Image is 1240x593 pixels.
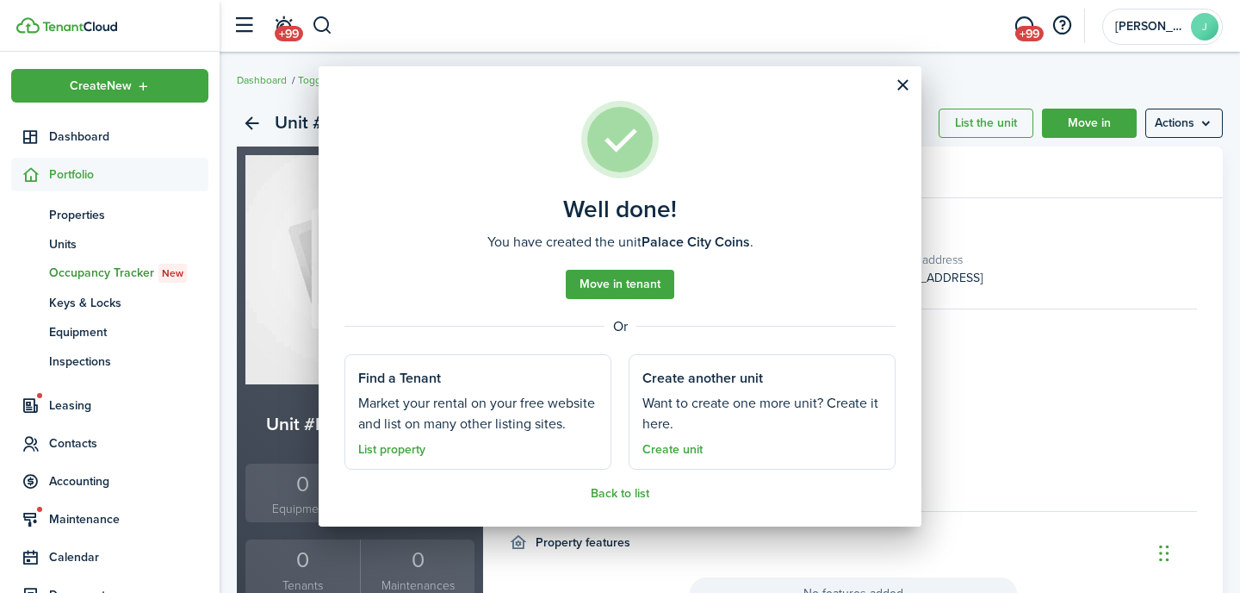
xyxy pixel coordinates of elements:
[563,196,677,223] well-done-title: Well done!
[358,443,425,457] a: List property
[591,487,649,501] a: Back to list
[358,393,598,434] well-done-section-description: Market your rental on your free website and list on many other listing sites.
[1159,527,1169,579] div: Drag
[487,232,753,253] well-done-description: You have created the unit .
[888,71,917,100] button: Close modal
[358,368,441,389] well-done-section-title: Find a Tenant
[642,368,763,389] well-done-section-title: Create another unit
[642,443,703,457] a: Create unit
[642,393,882,434] well-done-section-description: Want to create one more unit? Create it here.
[642,232,750,252] b: Palace City Coins
[1154,510,1240,593] iframe: Chat Widget
[344,316,896,337] well-done-separator: Or
[566,270,674,299] a: Move in tenant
